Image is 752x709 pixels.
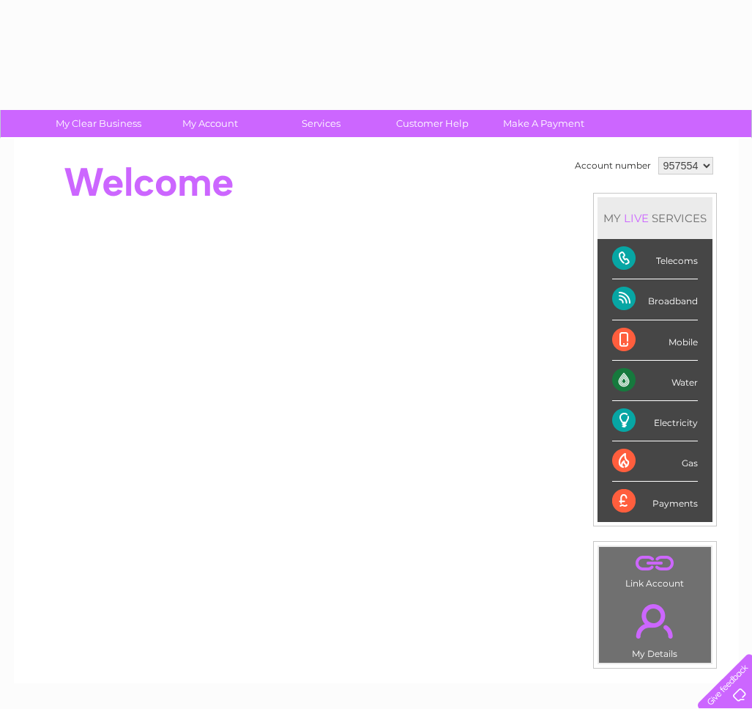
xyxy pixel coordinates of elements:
div: Mobile [612,320,698,361]
a: Make A Payment [483,110,604,137]
div: Gas [612,441,698,482]
div: Electricity [612,401,698,441]
a: . [603,551,707,576]
a: My Account [149,110,270,137]
div: MY SERVICES [597,197,712,239]
div: Water [612,361,698,401]
a: Customer Help [372,110,493,137]
div: Telecoms [612,239,698,279]
div: Payments [612,482,698,521]
td: Link Account [598,546,712,592]
td: My Details [598,592,712,664]
a: . [603,595,707,647]
div: Broadband [612,279,698,320]
div: LIVE [621,211,652,225]
a: Services [261,110,381,137]
td: Account number [571,153,655,178]
a: My Clear Business [38,110,159,137]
